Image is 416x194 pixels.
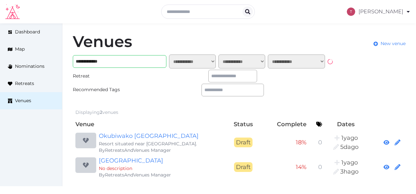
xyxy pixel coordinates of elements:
span: 0 [318,164,322,171]
span: No description [99,165,132,171]
span: 3:23AM, October 11th, 2024 [341,134,358,141]
span: Venues [15,97,31,104]
span: 0 [318,139,322,146]
span: Draft [234,162,253,172]
span: 2 [100,109,102,115]
th: Venue [73,118,226,130]
div: Recommended Tags [73,86,135,93]
div: Resort situated near [GEOGRAPHIC_DATA]. [99,140,224,147]
div: Displaying venues [75,109,118,116]
span: 18 % [296,139,306,146]
span: 12:35PM, October 10th, 2024 [341,159,358,166]
span: Draft [234,138,253,147]
a: [GEOGRAPHIC_DATA] [99,156,224,165]
span: Dashboard [15,29,40,35]
span: Retreats [15,80,34,87]
span: New venue [381,40,406,47]
h1: Venues [73,34,132,49]
a: New venue [373,40,406,47]
span: 11:21PM, October 13th, 2025 [340,168,358,175]
div: Retreat [73,73,135,79]
a: [PERSON_NAME] [347,3,411,21]
div: By RetreatsAndVenues Manager [99,147,224,153]
th: Status [226,118,260,130]
span: Map [15,46,25,53]
span: 8:10PM, October 8th, 2025 [340,143,358,151]
a: Okubiwako [GEOGRAPHIC_DATA] [99,131,224,140]
th: Dates [325,118,368,130]
span: Nominations [15,63,45,70]
th: Complete [260,118,309,130]
div: By RetreatsAndVenues Manager [99,172,224,178]
span: 14 % [296,164,306,171]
